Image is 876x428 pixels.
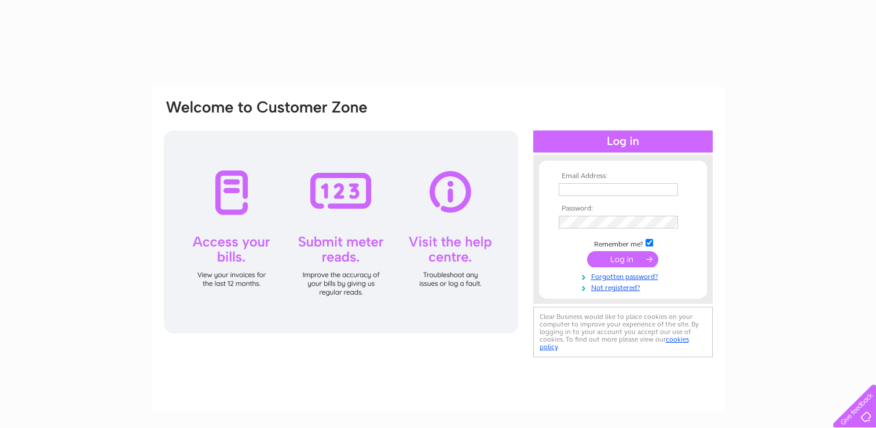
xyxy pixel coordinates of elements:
div: Clear Business would like to place cookies on your computer to improve your experience of the sit... [533,307,713,357]
td: Remember me? [556,237,690,249]
a: Forgotten password? [559,270,690,281]
th: Email Address: [556,172,690,180]
a: cookies policy [540,335,689,351]
input: Submit [587,251,658,267]
th: Password: [556,205,690,213]
a: Not registered? [559,281,690,292]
